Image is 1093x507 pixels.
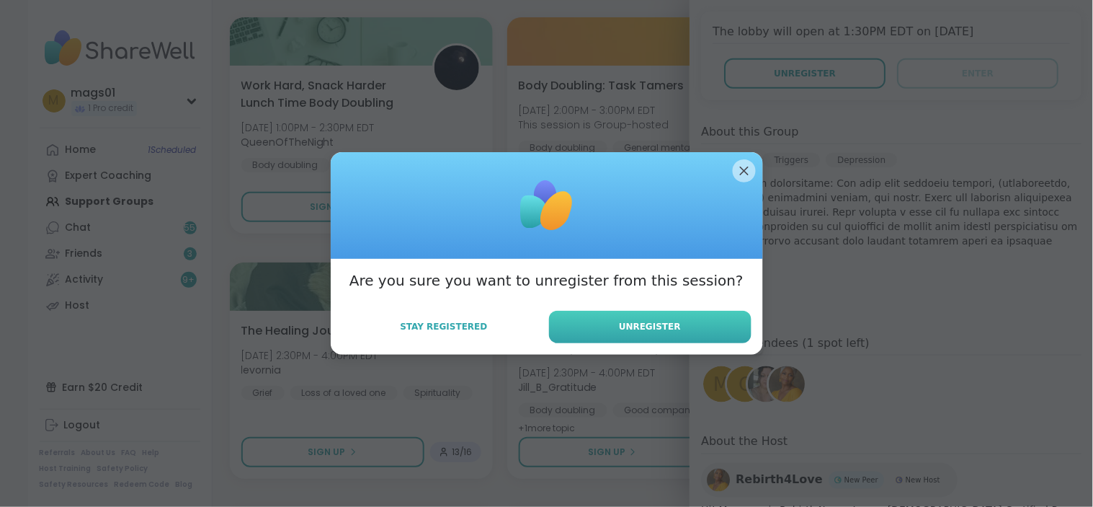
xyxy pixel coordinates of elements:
[349,270,744,291] h3: Are you sure you want to unregister from this session?
[342,312,546,342] button: Stay Registered
[511,169,583,242] img: ShareWell Logomark
[549,311,751,343] button: Unregister
[619,320,681,333] span: Unregister
[400,320,487,333] span: Stay Registered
